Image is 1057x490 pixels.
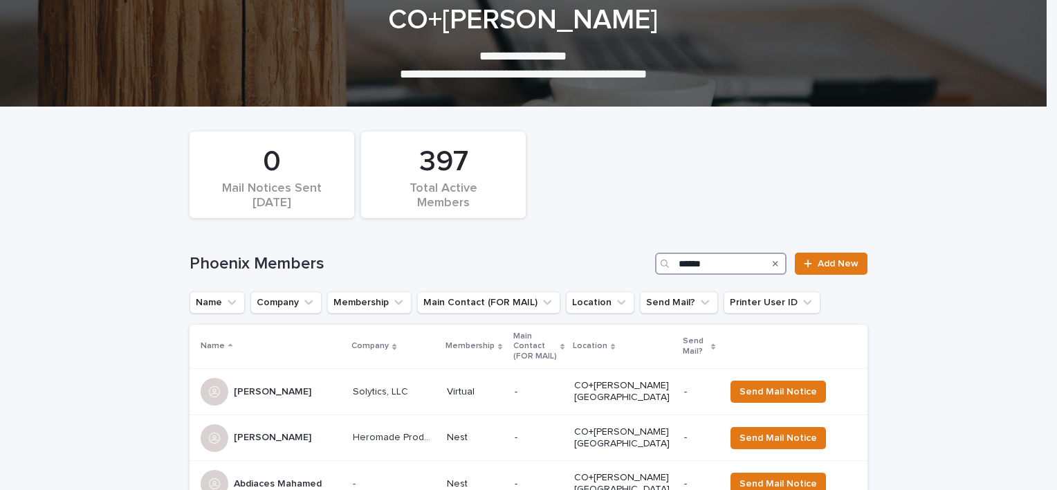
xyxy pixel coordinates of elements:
button: Location [566,291,634,314]
div: Mail Notices Sent [DATE] [213,181,331,210]
button: Main Contact (FOR MAIL) [417,291,560,314]
span: Send Mail Notice [739,431,817,445]
button: Send Mail Notice [730,381,826,403]
p: - [515,386,563,398]
p: Heromade Productions [353,429,438,444]
p: - [684,478,714,490]
button: Company [250,291,322,314]
button: Name [190,291,245,314]
p: Location [573,338,607,354]
p: Name [201,338,225,354]
div: 0 [213,145,331,179]
div: Total Active Members [385,181,502,210]
button: Membership [327,291,412,314]
p: Abdiaces Mahamed [234,475,324,490]
span: Send Mail Notice [739,385,817,399]
p: Send Mail? [683,334,708,359]
p: CO+[PERSON_NAME][GEOGRAPHIC_DATA] [574,426,673,450]
p: Nest [447,432,504,444]
a: Add New [795,253,867,275]
p: [PERSON_NAME] [234,383,314,398]
h1: CO+[PERSON_NAME] [184,3,862,37]
button: Send Mail Notice [730,427,826,449]
div: 397 [385,145,502,179]
span: Add New [818,259,858,269]
p: - [684,432,714,444]
input: Search [655,253,787,275]
button: Printer User ID [724,291,820,314]
tr: [PERSON_NAME][PERSON_NAME] Solytics, LLCSolytics, LLC Virtual-CO+[PERSON_NAME][GEOGRAPHIC_DATA]-S... [190,369,867,415]
tr: [PERSON_NAME][PERSON_NAME] Heromade ProductionsHeromade Productions Nest-CO+[PERSON_NAME][GEOGRAP... [190,415,867,461]
p: - [684,386,714,398]
p: - [515,478,563,490]
p: Company [351,338,389,354]
p: [PERSON_NAME] [234,429,314,444]
p: CO+[PERSON_NAME][GEOGRAPHIC_DATA] [574,380,673,403]
p: - [353,475,358,490]
p: Solytics, LLC [353,383,411,398]
p: - [515,432,563,444]
p: Virtual [447,386,504,398]
p: Membership [445,338,495,354]
p: Nest [447,478,504,490]
p: Main Contact (FOR MAIL) [513,329,557,364]
button: Send Mail? [640,291,718,314]
h1: Phoenix Members [190,254,650,274]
